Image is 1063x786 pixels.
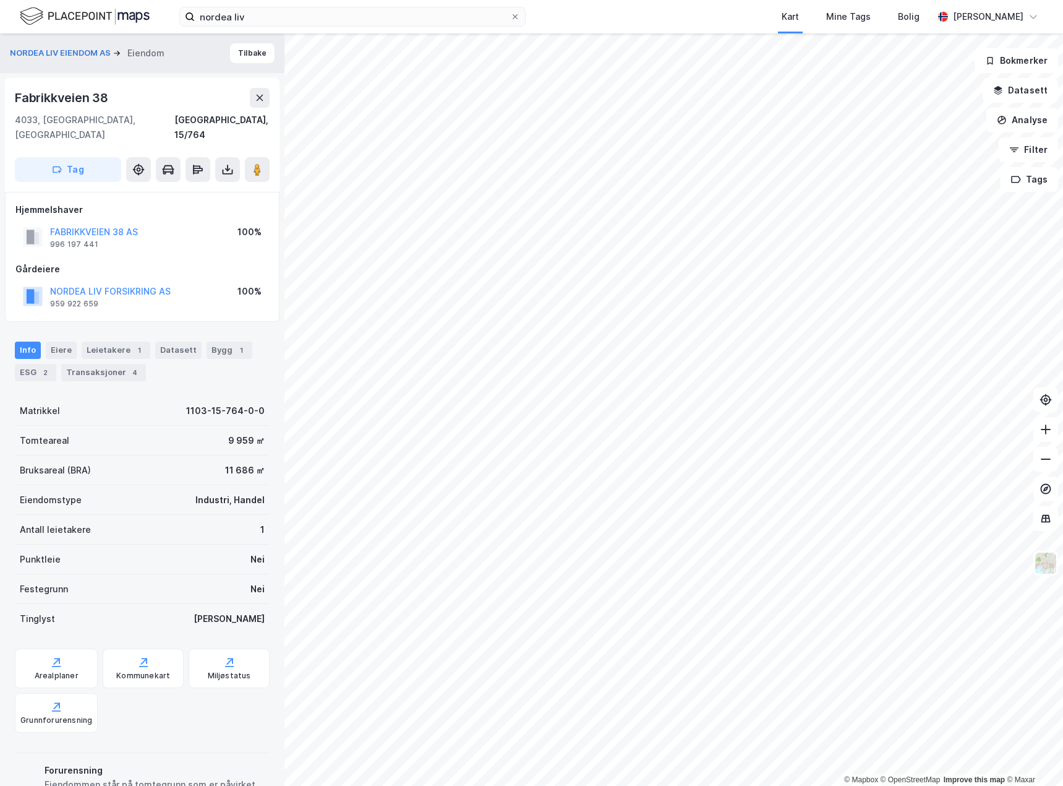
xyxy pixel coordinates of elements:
input: Søk på adresse, matrikkel, gårdeiere, leietakere eller personer [195,7,510,26]
div: Leietakere [82,342,150,359]
div: Mine Tags [826,9,871,24]
a: Improve this map [944,775,1005,784]
div: Industri, Handel [195,493,265,507]
div: Festegrunn [20,582,68,597]
div: Datasett [155,342,202,359]
div: Miljøstatus [208,671,251,681]
div: 1 [260,522,265,537]
button: Datasett [983,78,1058,103]
div: Eiere [46,342,77,359]
img: logo.f888ab2527a4732fd821a326f86c7f29.svg [20,6,150,27]
div: 1 [133,344,145,356]
div: 959 922 659 [50,299,98,309]
div: Punktleie [20,552,61,567]
a: Mapbox [844,775,878,784]
div: Eiendomstype [20,493,82,507]
div: 11 686 ㎡ [225,463,265,478]
div: 4 [129,366,141,379]
button: Tilbake [230,43,275,63]
div: [GEOGRAPHIC_DATA], 15/764 [174,113,270,142]
div: Bruksareal (BRA) [20,463,91,478]
div: Tomteareal [20,433,69,448]
div: Nei [250,552,265,567]
button: Bokmerker [975,48,1058,73]
div: Nei [250,582,265,597]
img: Z [1034,551,1057,575]
div: 100% [237,284,262,299]
button: NORDEA LIV EIENDOM AS [10,47,113,59]
div: 1103-15-764-0-0 [186,404,265,418]
div: Kontrollprogram for chat [1001,727,1063,786]
div: 100% [237,225,262,240]
div: 1 [235,344,247,356]
button: Tags [1001,167,1058,192]
div: [PERSON_NAME] [953,9,1023,24]
div: Fabrikkveien 38 [15,88,111,108]
div: Transaksjoner [61,364,146,381]
div: Tinglyst [20,611,55,626]
div: Gårdeiere [15,262,269,277]
div: Hjemmelshaver [15,202,269,217]
div: Antall leietakere [20,522,91,537]
div: Eiendom [127,46,164,61]
div: Bolig [898,9,920,24]
button: Filter [999,137,1058,162]
div: 4033, [GEOGRAPHIC_DATA], [GEOGRAPHIC_DATA] [15,113,174,142]
div: ESG [15,364,56,381]
a: OpenStreetMap [881,775,941,784]
div: Grunnforurensning [20,715,92,725]
div: Kommunekart [116,671,170,681]
div: 9 959 ㎡ [228,433,265,448]
div: Arealplaner [35,671,79,681]
div: [PERSON_NAME] [194,611,265,626]
div: Kart [782,9,799,24]
div: 2 [39,366,51,379]
div: 996 197 441 [50,240,98,249]
div: Bygg [207,342,252,359]
div: Matrikkel [20,404,60,418]
div: Forurensning [45,763,265,778]
button: Tag [15,157,121,182]
div: Info [15,342,41,359]
iframe: Chat Widget [1001,727,1063,786]
button: Analyse [986,108,1058,132]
